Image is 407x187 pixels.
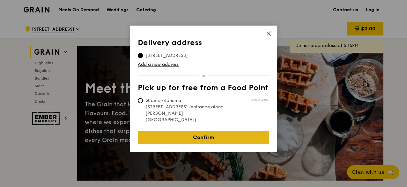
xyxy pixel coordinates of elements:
[138,83,269,95] th: Pick up for free from a Food Point
[138,52,196,59] span: [STREET_ADDRESS]
[138,61,269,68] a: Add a new address
[138,97,233,123] span: Grain's kitchen at [STREET_ADDRESS] (entrance along [PERSON_NAME][GEOGRAPHIC_DATA])
[138,98,143,103] input: Grain's kitchen at [STREET_ADDRESS] (entrance along [PERSON_NAME][GEOGRAPHIC_DATA])8km away
[138,131,269,144] a: Confirm
[138,38,269,50] th: Delivery address
[138,53,143,58] input: [STREET_ADDRESS]
[249,97,268,103] span: 8km away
